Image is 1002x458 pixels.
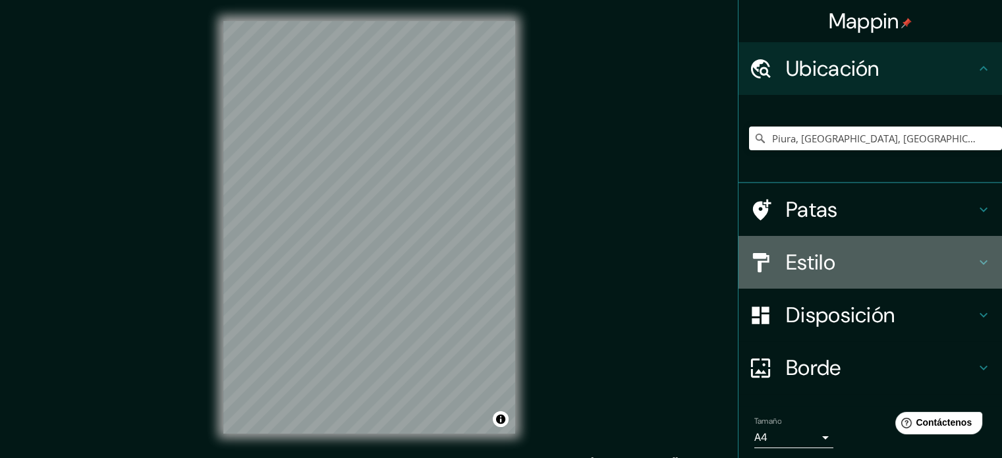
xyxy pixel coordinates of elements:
[754,416,781,426] font: Tamaño
[786,196,838,223] font: Patas
[786,301,895,329] font: Disposición
[786,248,835,276] font: Estilo
[829,7,899,35] font: Mappin
[738,341,1002,394] div: Borde
[738,183,1002,236] div: Patas
[738,42,1002,95] div: Ubicación
[786,55,879,82] font: Ubicación
[738,289,1002,341] div: Disposición
[493,411,509,427] button: Activar o desactivar atribución
[223,21,515,434] canvas: Mapa
[754,430,767,444] font: A4
[885,407,988,444] iframe: Lanzador de widgets de ayuda
[738,236,1002,289] div: Estilo
[901,18,912,28] img: pin-icon.png
[749,127,1002,150] input: Elige tu ciudad o zona
[786,354,841,382] font: Borde
[754,427,833,448] div: A4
